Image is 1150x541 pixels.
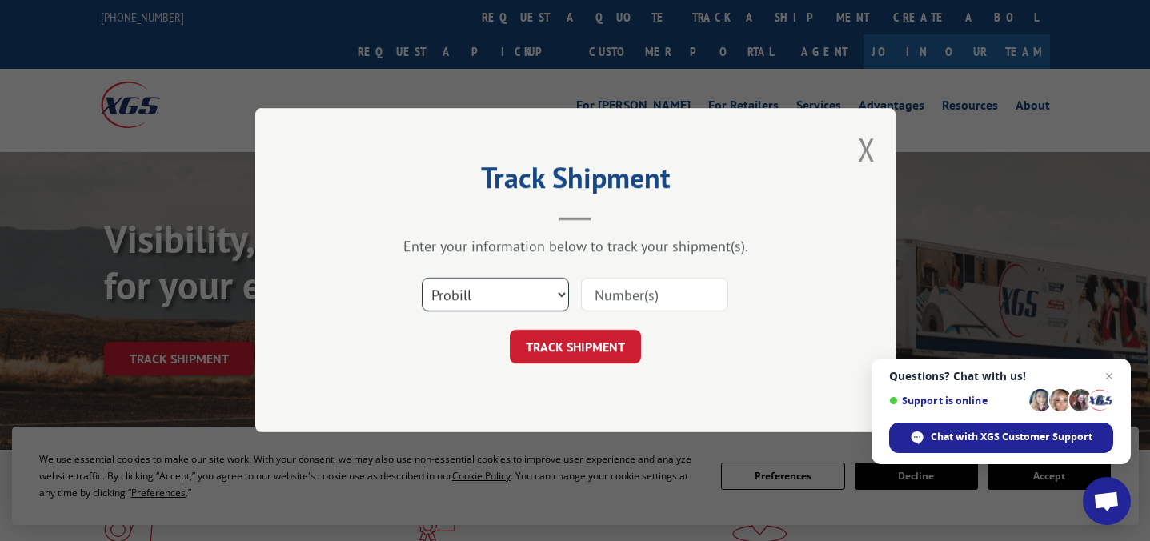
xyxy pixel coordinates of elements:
span: Chat with XGS Customer Support [931,430,1092,444]
span: Support is online [889,395,1024,407]
button: TRACK SHIPMENT [510,331,641,364]
div: Enter your information below to track your shipment(s). [335,238,815,256]
div: Open chat [1083,477,1131,525]
span: Close chat [1100,367,1119,386]
div: Chat with XGS Customer Support [889,423,1113,453]
h2: Track Shipment [335,166,815,197]
button: Close modal [858,128,876,170]
input: Number(s) [581,279,728,312]
span: Questions? Chat with us! [889,370,1113,383]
